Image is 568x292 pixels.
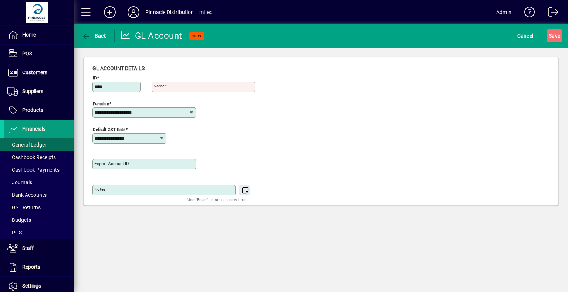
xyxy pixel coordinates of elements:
span: General Ledger [7,142,47,148]
span: Reports [22,264,40,270]
div: GL Account [120,30,182,42]
a: Journals [4,176,74,189]
mat-label: Function [93,101,109,106]
span: Cashbook Payments [7,167,60,173]
a: Reports [4,258,74,276]
a: Knowledge Base [519,1,535,25]
span: POS [7,230,22,236]
span: Cashbook Receipts [7,154,56,160]
span: Suppliers [22,88,43,94]
span: ave [549,30,560,42]
mat-label: ID [93,75,97,80]
span: Customers [22,69,47,75]
mat-hint: Use 'Enter' to start a new line [187,195,246,204]
app-page-header-button: Back [74,29,115,42]
span: S [549,33,552,39]
span: GL account details [92,65,145,71]
div: Pinnacle Distribution Limited [145,6,213,18]
button: Profile [122,6,145,19]
a: General Ledger [4,138,74,151]
a: Products [4,101,74,120]
span: Budgets [7,217,31,223]
mat-label: Name [153,83,165,89]
div: Admin [496,6,511,18]
a: Cashbook Payments [4,164,74,176]
span: Staff [22,245,34,251]
a: Cashbook Receipts [4,151,74,164]
span: POS [22,51,32,56]
span: Journals [7,179,32,185]
a: Budgets [4,214,74,226]
span: Products [22,107,43,113]
a: Staff [4,239,74,258]
button: Back [80,29,108,42]
button: Add [98,6,122,19]
span: NEW [192,34,202,38]
span: Cancel [517,30,534,42]
button: Save [547,29,562,42]
a: Customers [4,63,74,82]
a: POS [4,45,74,63]
span: Bank Accounts [7,192,47,198]
a: Home [4,26,74,44]
a: Logout [542,1,559,25]
span: Back [82,33,106,39]
a: GST Returns [4,201,74,214]
mat-label: Default GST rate [93,127,125,132]
span: Home [22,32,36,38]
mat-label: Notes [94,187,106,192]
a: Suppliers [4,82,74,101]
span: Financials [22,126,45,132]
span: Settings [22,283,41,289]
button: Cancel [515,29,535,42]
a: POS [4,226,74,239]
a: Bank Accounts [4,189,74,201]
mat-label: Export account ID [94,161,129,166]
span: GST Returns [7,205,41,210]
